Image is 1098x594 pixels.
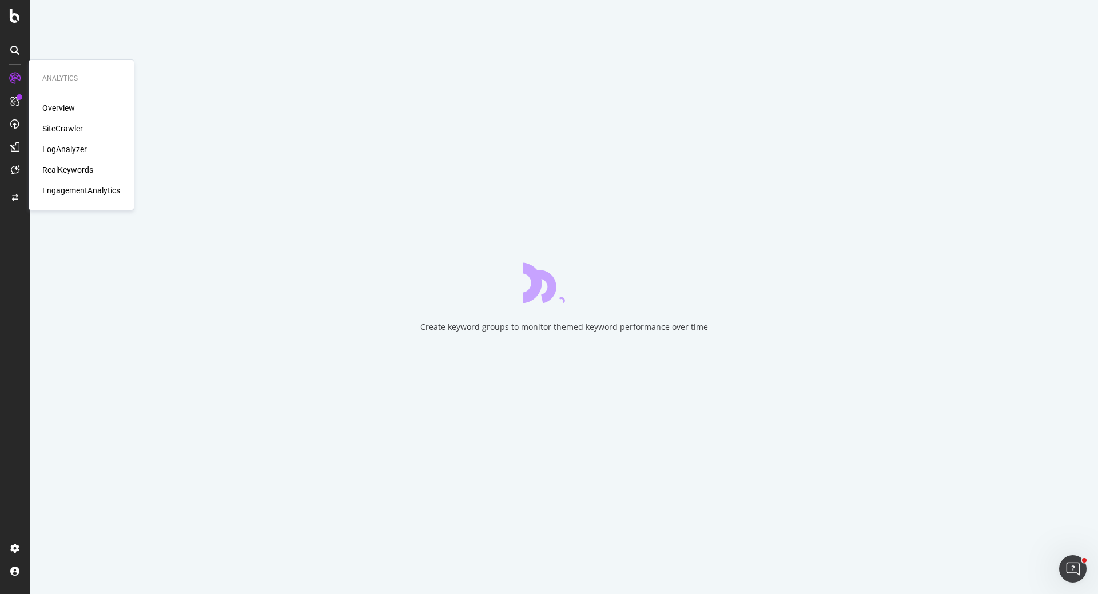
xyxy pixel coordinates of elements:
iframe: Intercom live chat [1059,555,1087,583]
a: Overview [42,102,75,114]
a: EngagementAnalytics [42,185,120,196]
a: RealKeywords [42,164,93,176]
a: LogAnalyzer [42,143,87,155]
a: SiteCrawler [42,123,83,134]
div: Analytics [42,74,120,83]
div: Create keyword groups to monitor themed keyword performance over time [420,321,708,333]
div: animation [523,262,605,303]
